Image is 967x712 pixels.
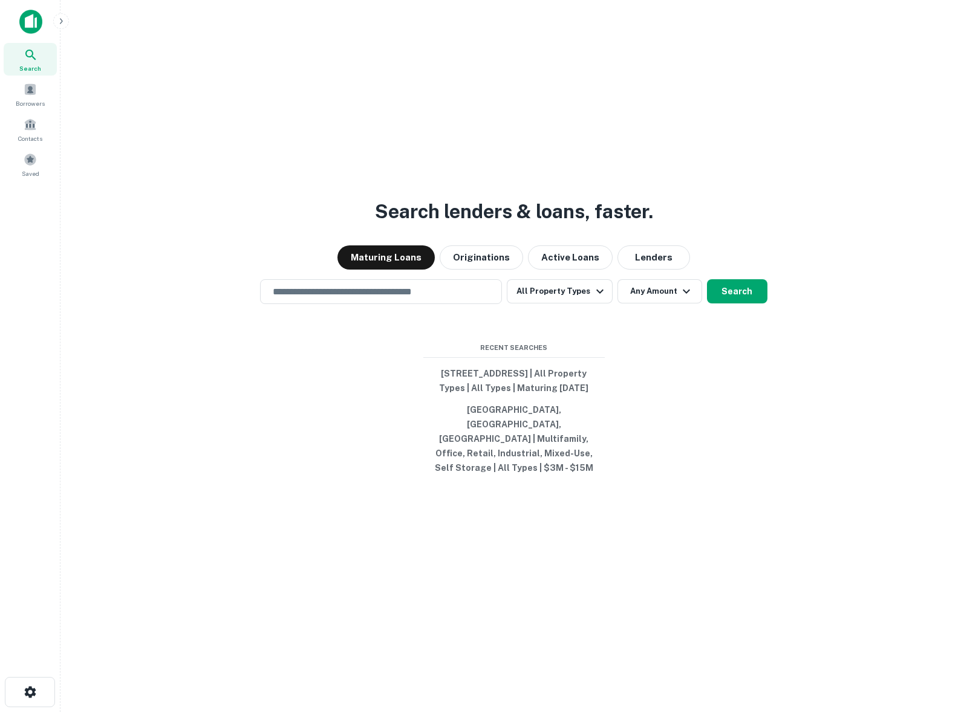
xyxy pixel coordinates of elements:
button: Active Loans [528,245,613,270]
a: Saved [4,148,57,181]
span: Saved [22,169,39,178]
button: [GEOGRAPHIC_DATA], [GEOGRAPHIC_DATA], [GEOGRAPHIC_DATA] | Multifamily, Office, Retail, Industrial... [423,399,605,479]
span: Search [19,63,41,73]
button: Originations [440,245,523,270]
button: Search [707,279,767,303]
a: Contacts [4,113,57,146]
button: Lenders [617,245,690,270]
button: Maturing Loans [337,245,435,270]
img: capitalize-icon.png [19,10,42,34]
iframe: Chat Widget [907,615,967,673]
button: [STREET_ADDRESS] | All Property Types | All Types | Maturing [DATE] [423,363,605,399]
h3: Search lenders & loans, faster. [375,197,653,226]
a: Borrowers [4,78,57,111]
button: Any Amount [617,279,702,303]
span: Recent Searches [423,343,605,353]
span: Borrowers [16,99,45,108]
button: All Property Types [507,279,612,303]
a: Search [4,43,57,76]
span: Contacts [18,134,42,143]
